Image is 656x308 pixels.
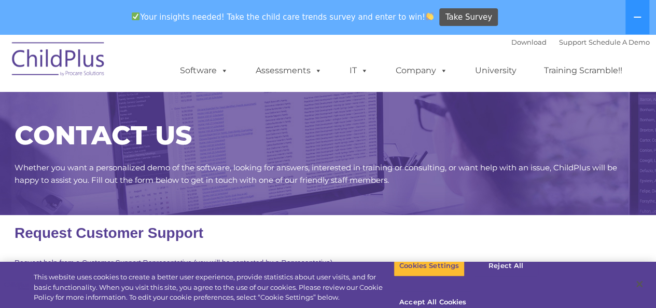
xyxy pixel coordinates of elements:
div: This website uses cookies to create a better user experience, provide statistics about user visit... [34,272,394,303]
a: Software [170,60,239,81]
a: Training Scramble!! [534,60,633,81]
button: Close [628,273,651,296]
a: IT [339,60,379,81]
a: University [465,60,527,81]
span: Whether you want a personalized demo of the software, looking for answers, interested in training... [15,163,617,185]
span: Last name [314,60,345,68]
span: Phone number [314,103,358,111]
span: Take Survey [445,8,492,26]
a: Support [559,38,587,46]
span: CONTACT US [15,119,192,151]
a: Company [385,60,458,81]
a: Assessments [245,60,332,81]
font: | [511,38,650,46]
button: Cookies Settings [394,255,465,277]
a: Download [511,38,547,46]
img: ✅ [132,12,139,20]
a: Schedule A Demo [589,38,650,46]
img: 👏 [426,12,434,20]
button: Reject All [473,255,538,277]
img: ChildPlus by Procare Solutions [7,35,110,87]
a: Take Survey [439,8,498,26]
span: Your insights needed! Take the child care trends survey and enter to win! [128,7,438,27]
